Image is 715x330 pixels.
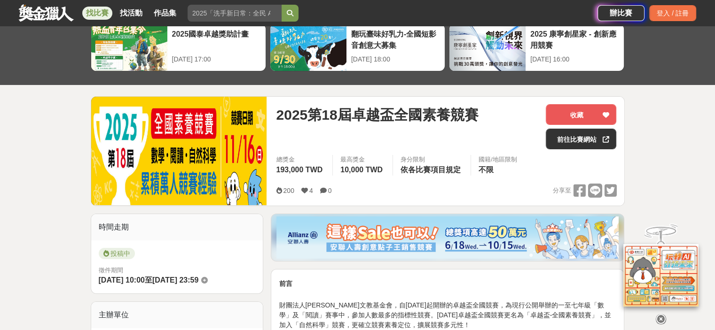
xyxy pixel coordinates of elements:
[152,276,198,284] span: [DATE] 23:59
[401,166,461,174] span: 依各比賽項目規定
[530,29,619,50] div: 2025 康寧創星家 - 創新應用競賽
[530,54,619,64] div: [DATE] 16:00
[546,104,616,125] button: 收藏
[276,216,619,259] img: dcc59076-91c0-4acb-9c6b-a1d413182f46.png
[328,187,332,194] span: 0
[649,5,696,21] div: 登入 / 註冊
[99,248,135,259] span: 投稿中
[172,29,261,50] div: 2025國泰卓越獎助計畫
[351,54,440,64] div: [DATE] 18:00
[283,187,294,194] span: 200
[116,7,146,20] a: 找活動
[623,243,699,306] img: d2146d9a-e6f6-4337-9592-8cefde37ba6b.png
[401,155,463,164] div: 身分限制
[479,166,494,174] span: 不限
[188,5,282,22] input: 2025「洗手新日常：全民 ALL IN」洗手歌全台徵選
[276,155,325,164] span: 總獎金
[279,301,611,329] span: 財團法人[PERSON_NAME]文教基金會，自[DATE]起開辦的卓越盃全國競賽，為現行公開舉辦的一至七年級「數學」及「閱讀」賽事中，參加人數最多的指標性競賽。[DATE]卓越盃全國競賽更名為...
[145,276,152,284] span: 至
[279,280,292,287] strong: 前言
[552,184,571,198] span: 分享至
[351,29,440,50] div: 翻玩臺味好乳力-全國短影音創意大募集
[91,214,263,240] div: 時間走期
[276,104,478,125] span: 2025第18屆卓越盃全國素養競賽
[99,276,145,284] span: [DATE] 10:00
[91,302,263,328] div: 主辦單位
[340,166,383,174] span: 10,000 TWD
[309,187,313,194] span: 4
[172,54,261,64] div: [DATE] 17:00
[270,23,445,71] a: 翻玩臺味好乳力-全國短影音創意大募集[DATE] 18:00
[449,23,624,71] a: 2025 康寧創星家 - 創新應用競賽[DATE] 16:00
[546,129,616,149] a: 前往比賽網站
[99,267,123,274] span: 徵件期間
[91,97,267,205] img: Cover Image
[91,23,266,71] a: 2025國泰卓越獎助計畫[DATE] 17:00
[82,7,112,20] a: 找比賽
[150,7,180,20] a: 作品集
[597,5,644,21] a: 辦比賽
[479,155,517,164] div: 國籍/地區限制
[340,155,385,164] span: 最高獎金
[276,166,322,174] span: 193,000 TWD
